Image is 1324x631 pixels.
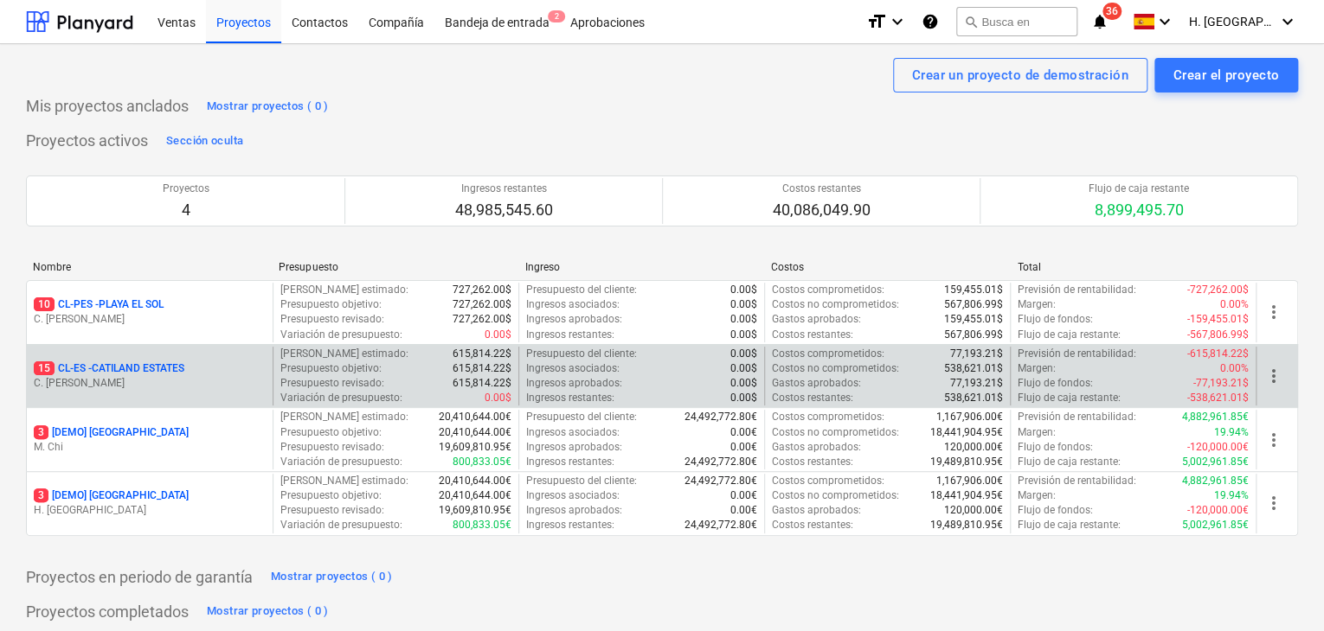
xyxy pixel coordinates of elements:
[526,312,622,327] p: Ingresos aprobados :
[280,488,382,503] p: Presupuesto objetivo :
[1187,283,1249,297] p: -727,262.00$
[1189,15,1276,29] span: H. [GEOGRAPHIC_DATA]
[280,283,408,297] p: [PERSON_NAME] estimado :
[1018,488,1056,503] p: Margen :
[772,347,884,361] p: Costos comprometidos :
[34,297,55,311] span: 10
[33,261,265,273] div: Nombre
[34,488,48,502] span: 3
[1018,297,1056,312] p: Margen :
[1018,391,1121,405] p: Flujo de caja restante :
[772,410,884,424] p: Costos comprometidos :
[1277,11,1298,32] i: keyboard_arrow_down
[1214,488,1249,503] p: 19.94%
[1187,440,1249,455] p: -120,000.00€
[455,182,553,196] p: Ingresos restantes
[730,361,757,376] p: 0.00$
[1263,493,1284,513] span: more_vert
[526,283,637,297] p: Presupuesto del cliente :
[453,312,511,327] p: 727,262.00$
[772,488,899,503] p: Costos no comprometidos :
[207,602,329,621] div: Mostrar proyectos ( 0 )
[453,347,511,361] p: 615,814.22$
[34,312,266,327] p: C. [PERSON_NAME]
[730,425,757,440] p: 0.00€
[772,474,884,488] p: Costos comprometidos :
[730,503,757,518] p: 0.00€
[439,474,511,488] p: 20,410,644.00€
[526,297,620,312] p: Ingresos asociados :
[772,425,899,440] p: Costos no comprometidos :
[1154,58,1298,92] button: Crear el proyecto
[526,503,622,518] p: Ingresos aprobados :
[1018,312,1093,327] p: Flujo de fondos :
[1187,347,1249,361] p: -615,814.22$
[893,58,1147,92] button: Crear un proyecto de demostración
[202,92,333,120] button: Mostrar proyectos ( 0 )
[280,347,408,361] p: [PERSON_NAME] estimado :
[526,361,620,376] p: Ingresos asociados :
[526,488,620,503] p: Ingresos asociados :
[453,376,511,391] p: 615,814.22$
[1220,361,1249,376] p: 0.00%
[887,11,908,32] i: keyboard_arrow_down
[944,328,1003,342] p: 567,806.99$
[772,312,861,327] p: Gastos aprobados :
[930,425,1003,440] p: 18,441,904.95€
[162,127,247,155] button: Sección oculta
[439,410,511,424] p: 20,410,644.00€
[526,518,614,532] p: Ingresos restantes :
[866,11,887,32] i: format_size
[280,455,402,469] p: Variación de presupuesto :
[280,391,402,405] p: Variación de presupuesto :
[280,328,402,342] p: Variación de presupuesto :
[944,391,1003,405] p: 538,621.01$
[279,261,511,273] div: Presupuesto
[930,455,1003,469] p: 19,489,810.95€
[439,425,511,440] p: 20,410,644.00€
[772,376,861,391] p: Gastos aprobados :
[26,602,189,622] p: Proyectos completados
[1187,328,1249,342] p: -567,806.99$
[771,261,1003,273] div: Costos
[730,297,757,312] p: 0.00$
[280,376,384,391] p: Presupuesto revisado :
[526,455,614,469] p: Ingresos restantes :
[280,440,384,455] p: Presupuesto revisado :
[34,425,266,455] div: 3[DEMO] [GEOGRAPHIC_DATA]M. Chi
[1018,503,1093,518] p: Flujo de fondos :
[944,440,1003,455] p: 120,000.00€
[1018,328,1121,342] p: Flujo de caja restante :
[439,503,511,518] p: 19,609,810.95€
[455,200,553,220] p: 48,985,545.60
[1182,474,1249,488] p: 4,882,961.85€
[772,297,899,312] p: Costos no comprometidos :
[944,361,1003,376] p: 538,621.01$
[1214,425,1249,440] p: 19.94%
[1187,312,1249,327] p: -159,455.01$
[730,283,757,297] p: 0.00$
[280,361,382,376] p: Presupuesto objetivo :
[207,97,329,117] div: Mostrar proyectos ( 0 )
[936,474,1003,488] p: 1,167,906.00€
[1263,366,1284,386] span: more_vert
[956,7,1077,36] button: Busca en
[26,131,148,151] p: Proyectos activos
[280,312,384,327] p: Presupuesto revisado :
[1173,64,1279,86] div: Crear el proyecto
[944,503,1003,518] p: 120,000.00€
[34,440,266,455] p: M. Chi
[730,391,757,405] p: 0.00$
[684,474,757,488] p: 24,492,772.80€
[684,410,757,424] p: 24,492,772.80€
[1102,3,1122,20] span: 36
[772,518,853,532] p: Costos restantes :
[944,283,1003,297] p: 159,455.01$
[280,425,382,440] p: Presupuesto objetivo :
[26,96,189,117] p: Mis proyectos anclados
[280,474,408,488] p: [PERSON_NAME] estimado :
[1193,376,1249,391] p: -77,193.21$
[773,200,871,220] p: 40,086,049.90
[730,376,757,391] p: 0.00$
[34,361,266,391] div: 15CL-ES -CATILAND ESTATESC. [PERSON_NAME]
